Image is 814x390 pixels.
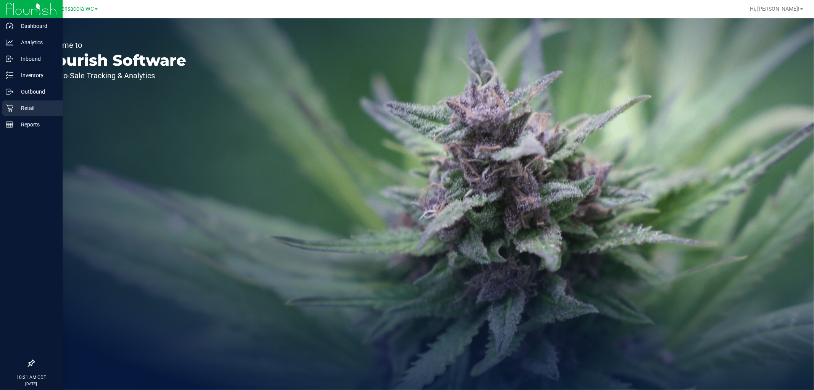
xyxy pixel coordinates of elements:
[13,120,59,129] p: Reports
[6,88,13,95] inline-svg: Outbound
[13,104,59,113] p: Retail
[13,21,59,31] p: Dashboard
[6,22,13,30] inline-svg: Dashboard
[6,39,13,46] inline-svg: Analytics
[41,41,186,49] p: Welcome to
[6,55,13,63] inline-svg: Inbound
[3,374,59,381] p: 10:21 AM CDT
[13,87,59,96] p: Outbound
[6,121,13,128] inline-svg: Reports
[750,6,799,12] span: Hi, [PERSON_NAME]!
[13,54,59,63] p: Inbound
[41,72,186,79] p: Seed-to-Sale Tracking & Analytics
[3,381,59,387] p: [DATE]
[13,38,59,47] p: Analytics
[41,53,186,68] p: Flourish Software
[13,71,59,80] p: Inventory
[6,104,13,112] inline-svg: Retail
[6,71,13,79] inline-svg: Inventory
[58,6,94,12] span: Pensacola WC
